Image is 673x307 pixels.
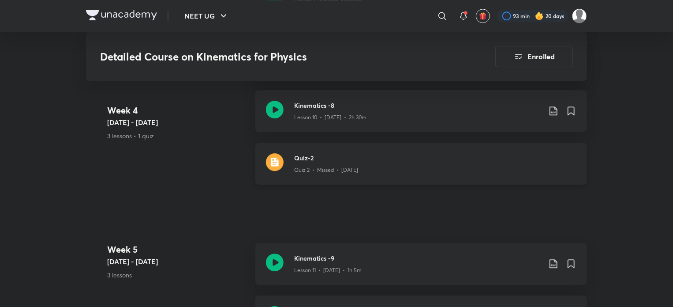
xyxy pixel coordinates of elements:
[294,254,541,263] h3: Kinematics -9
[255,243,587,296] a: Kinematics -9Lesson 11 • [DATE] • 1h 5m
[255,143,587,195] a: quizQuiz-2Quiz 2 • Missed • [DATE]
[86,10,157,23] a: Company Logo
[495,46,573,67] button: Enrolled
[476,9,490,23] button: avatar
[479,12,487,20] img: avatar
[294,266,362,274] p: Lesson 11 • [DATE] • 1h 5m
[294,101,541,110] h3: Kinematics -8
[107,256,248,267] h5: [DATE] - [DATE]
[107,243,248,256] h4: Week 5
[100,50,445,63] h3: Detailed Course on Kinematics for Physics
[107,104,248,117] h4: Week 4
[294,114,366,121] p: Lesson 10 • [DATE] • 2h 30m
[179,7,234,25] button: NEET UG
[86,10,157,20] img: Company Logo
[107,117,248,128] h5: [DATE] - [DATE]
[266,153,284,171] img: quiz
[107,131,248,140] p: 3 lessons • 1 quiz
[294,153,576,163] h3: Quiz-2
[107,270,248,280] p: 3 lessons
[572,8,587,23] img: surabhi
[294,166,358,174] p: Quiz 2 • Missed • [DATE]
[535,11,544,20] img: streak
[255,90,587,143] a: Kinematics -8Lesson 10 • [DATE] • 2h 30m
